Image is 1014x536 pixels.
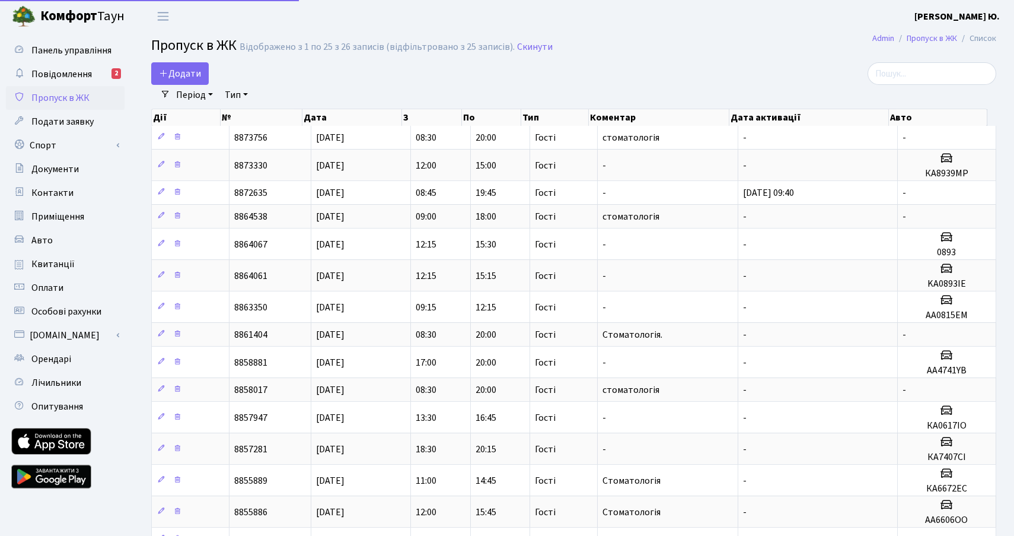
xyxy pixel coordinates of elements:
span: 12:15 [416,269,436,283]
span: Додати [159,67,201,80]
a: Admin [872,32,894,45]
span: Особові рахунки [31,305,101,318]
span: 8864538 [234,210,267,223]
span: - [743,506,747,519]
span: - [903,186,906,199]
span: Гості [535,413,556,423]
span: - [602,411,606,424]
span: 8855886 [234,506,267,519]
span: Гості [535,358,556,367]
span: Пропуск в ЖК [151,35,237,56]
span: Гості [535,212,556,221]
h5: AA4741YB [903,365,991,376]
span: Пропуск в ЖК [31,91,90,104]
span: [DATE] [316,474,345,487]
span: - [903,383,906,397]
a: Опитування [6,395,125,418]
span: 8855889 [234,474,267,487]
span: 08:30 [416,328,436,341]
span: - [903,210,906,223]
span: Гості [535,476,556,486]
h5: КА6672ЕС [903,483,991,494]
span: - [743,159,747,172]
span: 8858881 [234,356,267,369]
span: 15:15 [476,269,496,283]
span: 8873756 [234,131,267,144]
span: - [743,328,747,341]
span: 17:00 [416,356,436,369]
span: - [743,131,747,144]
b: [PERSON_NAME] Ю. [914,10,1000,23]
a: Повідомлення2 [6,62,125,86]
span: Стоматологія [602,474,661,487]
a: Період [171,85,218,105]
span: 09:00 [416,210,436,223]
span: - [743,238,747,251]
button: Переключити навігацію [148,7,178,26]
h5: 0893 [903,247,991,258]
span: Документи [31,163,79,176]
span: - [602,238,606,251]
th: Дата [302,109,402,126]
span: Подати заявку [31,115,94,128]
span: 8864061 [234,269,267,283]
span: - [743,269,747,283]
th: Дата активації [729,109,889,126]
span: - [602,269,606,283]
a: Спорт [6,134,125,157]
div: 2 [111,68,121,79]
span: [DATE] [316,238,345,251]
a: Квитанції [6,252,125,276]
th: Тип [521,109,589,126]
span: Гості [535,271,556,281]
span: - [602,356,606,369]
a: Додати [151,62,209,85]
a: Авто [6,229,125,252]
span: Лічильники [31,376,81,389]
h5: АA0815ЕМ [903,310,991,321]
a: Особові рахунки [6,300,125,323]
div: Відображено з 1 по 25 з 26 записів (відфільтровано з 25 записів). [240,42,515,53]
span: - [743,443,747,456]
span: Опитування [31,400,83,413]
span: 13:30 [416,411,436,424]
span: Гості [535,445,556,454]
span: 19:45 [476,186,496,199]
input: Пошук... [868,62,996,85]
span: - [903,131,906,144]
a: Оплати [6,276,125,300]
span: 8864067 [234,238,267,251]
span: 8872635 [234,186,267,199]
span: 20:00 [476,383,496,397]
span: 15:45 [476,506,496,519]
span: 14:45 [476,474,496,487]
span: [DATE] [316,443,345,456]
img: logo.png [12,5,36,28]
span: - [743,356,747,369]
span: 15:30 [476,238,496,251]
li: Список [957,32,996,45]
a: Приміщення [6,205,125,229]
span: Гості [535,133,556,142]
th: Коментар [589,109,729,126]
th: № [221,109,302,126]
span: Авто [31,234,53,247]
span: 20:00 [476,328,496,341]
span: - [743,383,747,397]
span: [DATE] [316,328,345,341]
span: 8858017 [234,383,267,397]
span: [DATE] [316,411,345,424]
span: - [903,328,906,341]
span: Гості [535,161,556,170]
span: Гості [535,385,556,395]
span: стоматологія [602,383,659,397]
span: Таун [40,7,125,27]
span: стоматологія [602,131,659,144]
h5: КА7407СІ [903,452,991,463]
span: - [743,411,747,424]
span: 12:15 [476,301,496,314]
span: 08:45 [416,186,436,199]
span: стоматологія [602,210,659,223]
span: [DATE] [316,269,345,283]
span: Стоматологія. [602,328,662,341]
